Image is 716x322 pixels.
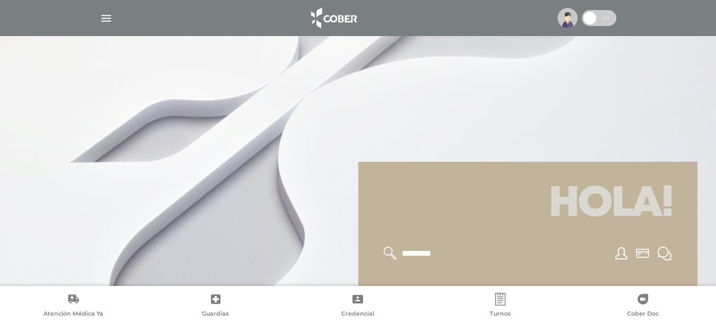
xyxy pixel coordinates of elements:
span: Credencial [341,310,374,319]
img: Cober_menu-lines-white.svg [100,12,113,25]
span: Turnos [490,310,511,319]
span: Cober Doc [627,310,659,319]
a: Atención Médica Ya [2,293,145,320]
img: profile-placeholder.svg [558,8,578,28]
h1: Hola! [371,175,685,234]
span: Atención Médica Ya [43,310,103,319]
a: Credencial [287,293,429,320]
a: Guardias [145,293,287,320]
a: Cober Doc [571,293,714,320]
span: Guardias [202,310,229,319]
a: Turnos [429,293,572,320]
img: logo_cober_home-white.png [305,5,361,31]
